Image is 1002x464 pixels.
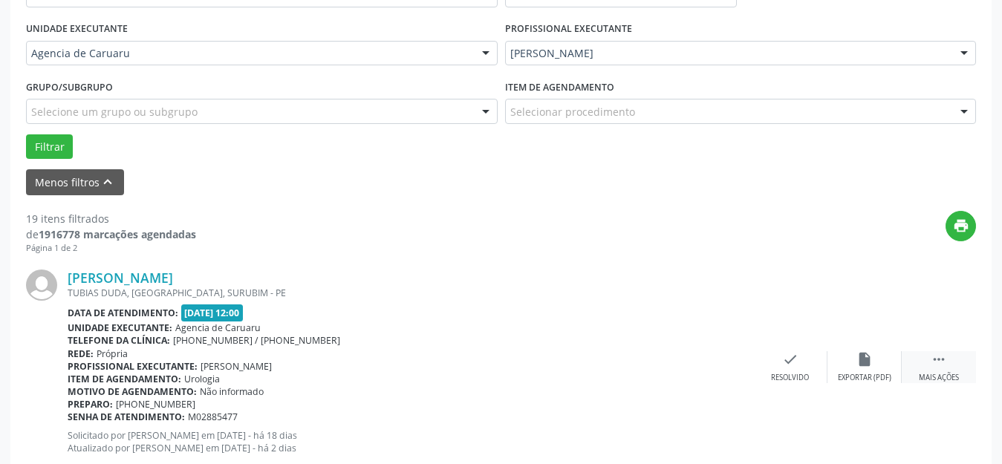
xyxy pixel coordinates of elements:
[510,104,635,120] span: Selecionar procedimento
[175,321,261,334] span: Agencia de Caruaru
[97,347,128,360] span: Própria
[26,134,73,160] button: Filtrar
[39,227,196,241] strong: 1916778 marcações agendadas
[68,287,753,299] div: TUBIAS DUDA, [GEOGRAPHIC_DATA], SURUBIM - PE
[200,385,264,398] span: Não informado
[505,18,632,41] label: PROFISSIONAL EXECUTANTE
[26,242,196,255] div: Página 1 de 2
[931,351,947,367] i: 
[31,46,467,61] span: Agencia de Caruaru
[68,429,753,454] p: Solicitado por [PERSON_NAME] em [DATE] - há 18 dias Atualizado por [PERSON_NAME] em [DATE] - há 2...
[68,269,173,286] a: [PERSON_NAME]
[26,76,113,99] label: Grupo/Subgrupo
[946,211,976,241] button: print
[505,76,614,99] label: Item de agendamento
[26,226,196,242] div: de
[771,373,809,383] div: Resolvido
[782,351,798,367] i: check
[26,169,124,195] button: Menos filtroskeyboard_arrow_up
[184,373,220,385] span: Urologia
[181,304,244,321] span: [DATE] 12:00
[953,218,969,234] i: print
[68,360,198,373] b: Profissional executante:
[68,385,197,398] b: Motivo de agendamento:
[173,334,340,347] span: [PHONE_NUMBER] / [PHONE_NUMBER]
[68,321,172,334] b: Unidade executante:
[188,411,238,423] span: M02885477
[68,373,181,385] b: Item de agendamento:
[26,211,196,226] div: 19 itens filtrados
[68,347,94,360] b: Rede:
[26,18,128,41] label: UNIDADE EXECUTANTE
[100,174,116,190] i: keyboard_arrow_up
[116,398,195,411] span: [PHONE_NUMBER]
[68,307,178,319] b: Data de atendimento:
[510,46,946,61] span: [PERSON_NAME]
[68,398,113,411] b: Preparo:
[68,334,170,347] b: Telefone da clínica:
[68,411,185,423] b: Senha de atendimento:
[31,104,198,120] span: Selecione um grupo ou subgrupo
[838,373,891,383] div: Exportar (PDF)
[201,360,272,373] span: [PERSON_NAME]
[26,269,57,301] img: img
[856,351,873,367] i: insert_drive_file
[919,373,959,383] div: Mais ações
